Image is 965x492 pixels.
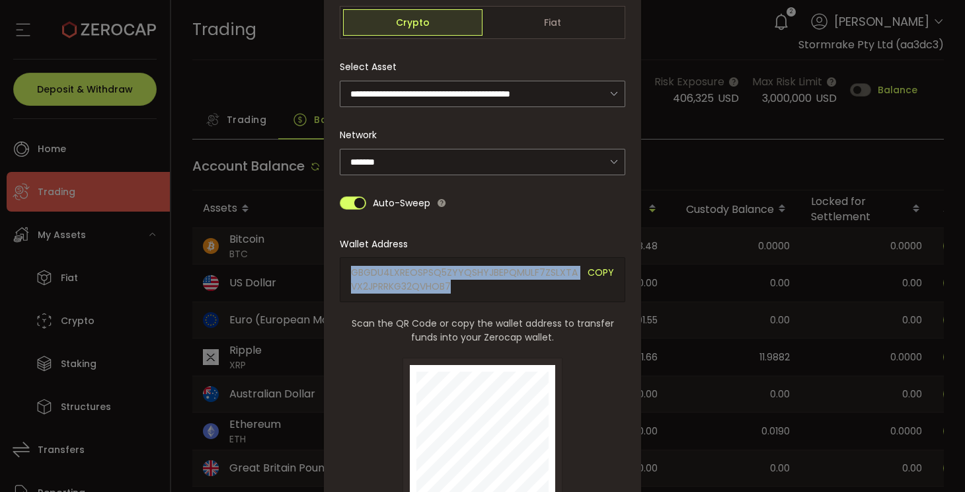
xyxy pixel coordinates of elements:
span: Crypto [343,9,482,36]
span: COPY [588,266,614,294]
label: Network [340,128,385,142]
span: Scan the QR Code or copy the wallet address to transfer funds into your Zerocap wallet. [340,317,625,345]
label: Select Asset [340,60,405,73]
span: Fiat [482,9,622,36]
label: Wallet Address [340,237,416,251]
span: GBGDU4LXREOSPSQ5ZYYQSHYJBEPQMULF7ZSLXTAVX2JPRRKG32QVHOB7 [351,266,578,294]
span: Auto-Sweep [373,190,430,216]
iframe: Chat Widget [899,429,965,492]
